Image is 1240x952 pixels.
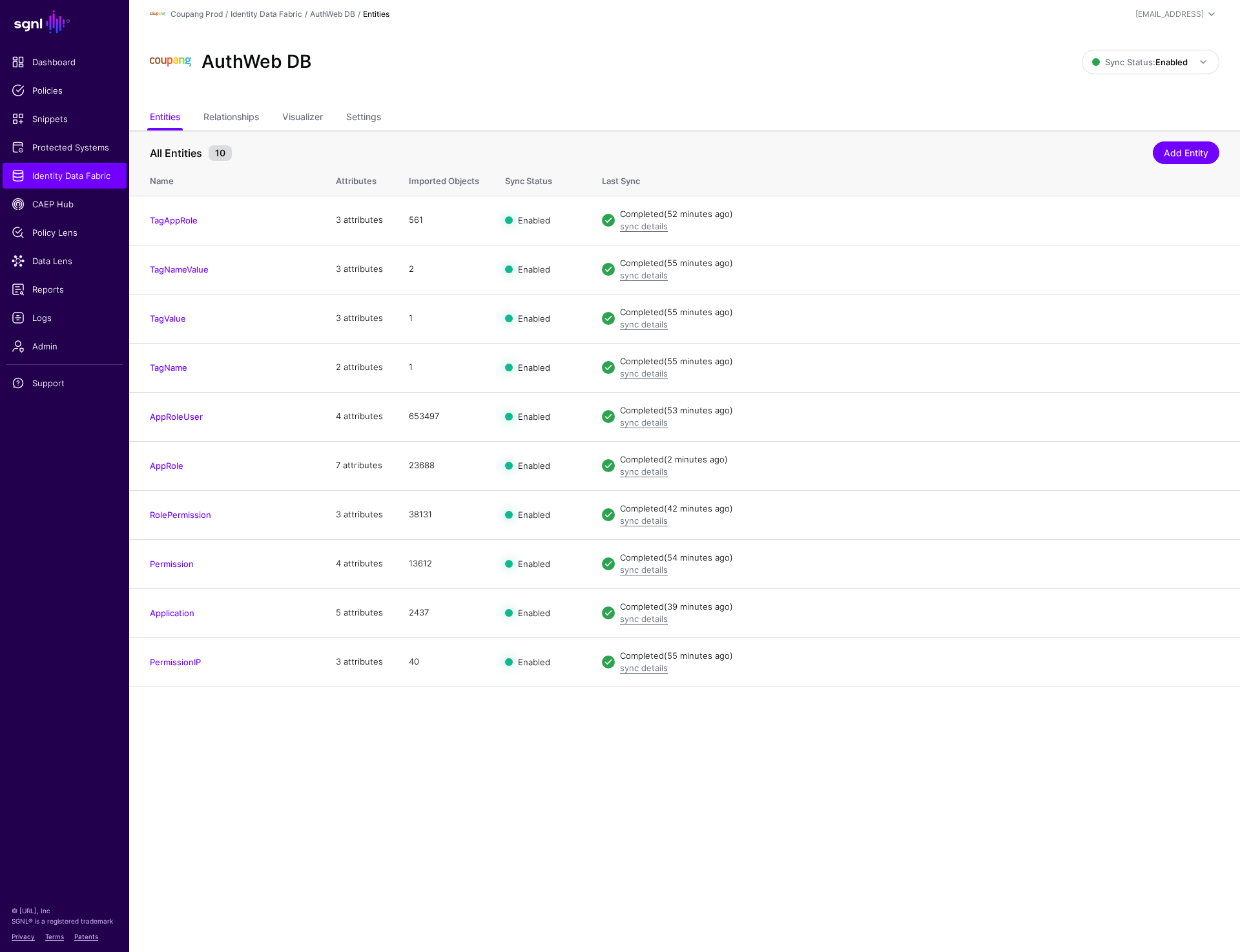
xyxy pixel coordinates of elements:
td: 4 attributes [323,539,396,588]
a: Patents [74,933,98,940]
span: Enabled [518,411,550,422]
a: sync details [620,368,668,378]
a: Admin [3,333,127,359]
p: © [URL], Inc [12,905,118,916]
th: Last Sync [589,162,1240,196]
div: Completed (52 minutes ago) [620,208,1219,221]
td: 3 attributes [323,294,396,343]
a: Data Lens [3,248,127,274]
td: 4 attributes [323,392,396,441]
span: CAEP Hub [12,198,118,211]
a: Relationships [203,106,259,130]
a: Add Entity [1153,141,1219,164]
td: 7 attributes [323,441,396,490]
th: Sync Status [492,162,589,196]
a: Permission [150,559,194,569]
img: svg+xml;base64,PHN2ZyBpZD0iTG9nbyIgeG1sbnM9Imh0dHA6Ly93d3cudzMub3JnLzIwMDAvc3ZnIiB3aWR0aD0iMTIxLj... [150,6,165,22]
a: Coupang Prod [170,9,223,19]
a: AuthWeb DB [310,9,355,19]
a: sync details [620,663,668,673]
a: AppRole [150,460,183,471]
a: sync details [620,319,668,329]
td: 38131 [396,490,492,539]
a: Identity Data Fabric [231,9,302,19]
a: sync details [620,515,668,526]
span: Enabled [518,215,550,225]
div: Completed (39 minutes ago) [620,601,1219,614]
a: SGNL [8,8,121,36]
td: 5 attributes [323,588,396,637]
td: 1 [396,294,492,343]
td: 2437 [396,588,492,637]
a: Application [150,608,194,618]
a: Policies [3,78,127,103]
td: 13612 [396,539,492,588]
a: TagAppRole [150,215,198,225]
a: CAEP Hub [3,191,127,217]
a: RolePermission [150,510,211,520]
span: Dashboard [12,56,118,68]
td: 3 attributes [323,637,396,687]
a: sync details [620,564,668,575]
span: Enabled [518,657,550,667]
div: Completed (53 minutes ago) [620,404,1219,417]
a: sync details [620,417,668,428]
div: Completed (55 minutes ago) [620,355,1219,368]
a: sync details [620,466,668,477]
a: sync details [620,614,668,624]
span: Policies [12,84,118,97]
a: Privacy [12,933,35,940]
span: Snippets [12,112,118,125]
div: Completed (55 minutes ago) [620,650,1219,663]
span: Enabled [518,460,550,471]
td: 2 [396,245,492,294]
td: 3 attributes [323,490,396,539]
span: Data Lens [12,254,118,267]
div: / [302,8,310,20]
td: 2 attributes [323,343,396,392]
span: Enabled [518,313,550,324]
td: 3 attributes [323,196,396,245]
div: Completed (42 minutes ago) [620,502,1219,515]
td: 23688 [396,441,492,490]
span: Enabled [518,559,550,569]
div: Completed (55 minutes ago) [620,257,1219,270]
a: Snippets [3,106,127,132]
div: Completed (54 minutes ago) [620,552,1219,564]
a: Dashboard [3,49,127,75]
span: Admin [12,340,118,353]
td: 561 [396,196,492,245]
div: / [223,8,231,20]
small: 10 [209,145,232,161]
div: [EMAIL_ADDRESS] [1135,8,1204,20]
a: Visualizer [282,106,323,130]
span: Sync Status: [1092,57,1188,67]
img: svg+xml;base64,PHN2ZyBpZD0iTG9nbyIgeG1sbnM9Imh0dHA6Ly93d3cudzMub3JnLzIwMDAvc3ZnIiB3aWR0aD0iMTIxLj... [150,41,191,83]
span: Policy Lens [12,226,118,239]
th: Imported Objects [396,162,492,196]
td: 1 [396,343,492,392]
th: Attributes [323,162,396,196]
span: Enabled [518,264,550,274]
span: Support [12,377,118,389]
a: sync details [620,270,668,280]
span: Reports [12,283,118,296]
a: Policy Lens [3,220,127,245]
a: Entities [150,106,180,130]
a: TagNameValue [150,264,209,274]
th: Name [129,162,323,196]
td: 3 attributes [323,245,396,294]
a: PermissionIP [150,657,201,667]
p: SGNL® is a registered trademark [12,916,118,926]
span: All Entities [147,145,205,161]
a: sync details [620,221,668,231]
a: Settings [346,106,381,130]
h2: AuthWeb DB [201,51,311,73]
span: Logs [12,311,118,324]
a: Protected Systems [3,134,127,160]
td: 653497 [396,392,492,441]
a: Terms [45,933,64,940]
span: Enabled [518,362,550,373]
a: Logs [3,305,127,331]
a: Identity Data Fabric [3,163,127,189]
